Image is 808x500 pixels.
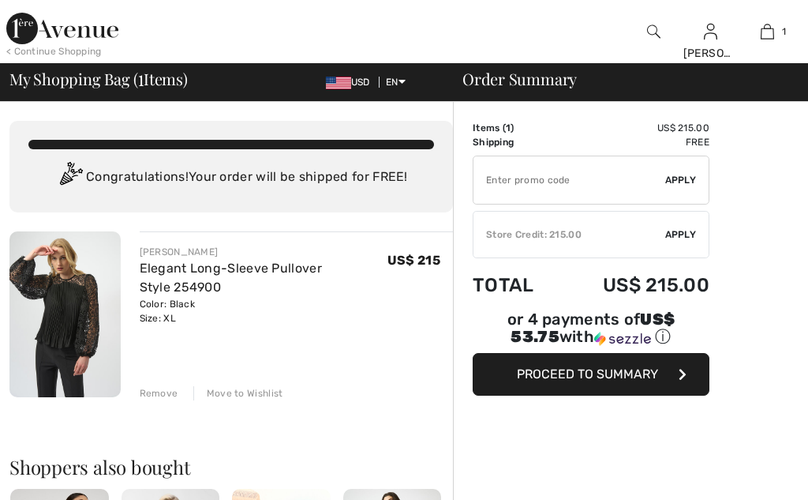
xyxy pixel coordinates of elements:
[9,71,188,87] span: My Shopping Bag ( Items)
[193,386,283,400] div: Move to Wishlist
[473,135,559,149] td: Shipping
[140,261,322,295] a: Elegant Long-Sleeve Pullover Style 254900
[594,332,651,346] img: Sezzle
[140,245,387,259] div: [PERSON_NAME]
[761,22,774,41] img: My Bag
[140,297,387,325] div: Color: Black Size: XL
[140,386,178,400] div: Remove
[506,122,511,133] span: 1
[473,353,709,396] button: Proceed to Summary
[326,77,376,88] span: USD
[704,22,717,41] img: My Info
[473,312,709,348] div: or 4 payments of with
[559,135,709,149] td: Free
[704,24,717,39] a: Sign In
[683,45,739,62] div: [PERSON_NAME]
[387,253,440,268] span: US$ 215
[9,231,121,397] img: Elegant Long-Sleeve Pullover Style 254900
[6,13,118,44] img: 1ère Avenue
[559,258,709,312] td: US$ 215.00
[473,156,665,204] input: Promo code
[511,310,675,346] span: US$ 53.75
[386,77,406,88] span: EN
[6,44,102,58] div: < Continue Shopping
[782,24,786,39] span: 1
[9,457,453,476] h2: Shoppers also bought
[473,312,709,353] div: or 4 payments ofUS$ 53.75withSezzle Click to learn more about Sezzle
[473,258,559,312] td: Total
[326,77,351,89] img: US Dollar
[517,367,658,382] span: Proceed to Summary
[665,227,697,242] span: Apply
[28,162,434,194] div: Congratulations! Your order will be shipped for FREE!
[54,162,86,194] img: Congratulation2.svg
[739,22,795,41] a: 1
[443,71,799,87] div: Order Summary
[665,173,697,187] span: Apply
[647,22,660,41] img: search the website
[559,121,709,135] td: US$ 215.00
[473,121,559,135] td: Items ( )
[138,67,144,88] span: 1
[473,227,665,242] div: Store Credit: 215.00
